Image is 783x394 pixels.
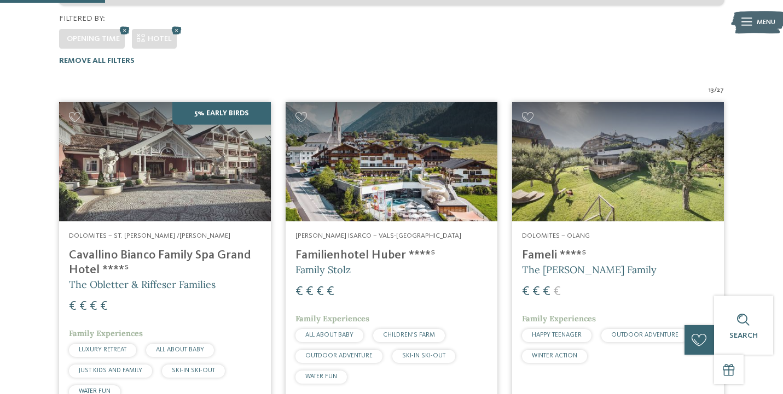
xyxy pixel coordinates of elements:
[316,285,324,298] span: €
[286,102,497,221] img: Looking for family hotels? Find the best ones here!
[611,332,678,338] span: OUTDOOR ADVENTURE
[295,232,461,239] span: [PERSON_NAME] Isarco – Vals-[GEOGRAPHIC_DATA]
[59,15,105,22] span: Filtered by:
[69,232,230,239] span: Dolomites – St. [PERSON_NAME] /[PERSON_NAME]
[295,285,303,298] span: €
[522,285,530,298] span: €
[295,248,488,263] h4: Familienhotel Huber ****ˢ
[522,263,657,276] span: The [PERSON_NAME] Family
[295,263,351,276] span: Family Stolz
[512,102,724,221] img: Looking for family hotels? Find the best ones here!
[69,300,77,313] span: €
[79,367,142,374] span: JUST KIDS AND FAMILY
[59,102,271,221] img: Family Spa Grand Hotel Cavallino Bianco ****ˢ
[156,346,204,353] span: ALL ABOUT BABY
[709,85,714,95] span: 13
[295,314,369,324] span: Family Experiences
[67,35,120,43] span: Opening time
[79,300,87,313] span: €
[172,367,215,374] span: SKI-IN SKI-OUT
[305,373,337,380] span: WATER FUN
[714,85,717,95] span: /
[100,300,108,313] span: €
[532,352,577,359] span: WINTER ACTION
[305,352,373,359] span: OUTDOOR ADVENTURE
[402,352,445,359] span: SKI-IN SKI-OUT
[148,35,172,43] span: Hotel
[79,346,126,353] span: LUXURY RETREAT
[553,285,561,298] span: €
[306,285,314,298] span: €
[69,278,216,291] span: The Obletter & Riffeser Families
[305,332,353,338] span: ALL ABOUT BABY
[69,328,143,338] span: Family Experiences
[717,85,724,95] span: 27
[59,57,135,64] span: Remove all filters
[69,248,261,278] h4: Cavallino Bianco Family Spa Grand Hotel ****ˢ
[522,232,590,239] span: Dolomites – Olang
[729,332,758,339] span: Search
[383,332,435,338] span: CHILDREN’S FARM
[522,314,596,324] span: Family Experiences
[532,285,540,298] span: €
[90,300,97,313] span: €
[532,332,582,338] span: HAPPY TEENAGER
[543,285,550,298] span: €
[327,285,334,298] span: €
